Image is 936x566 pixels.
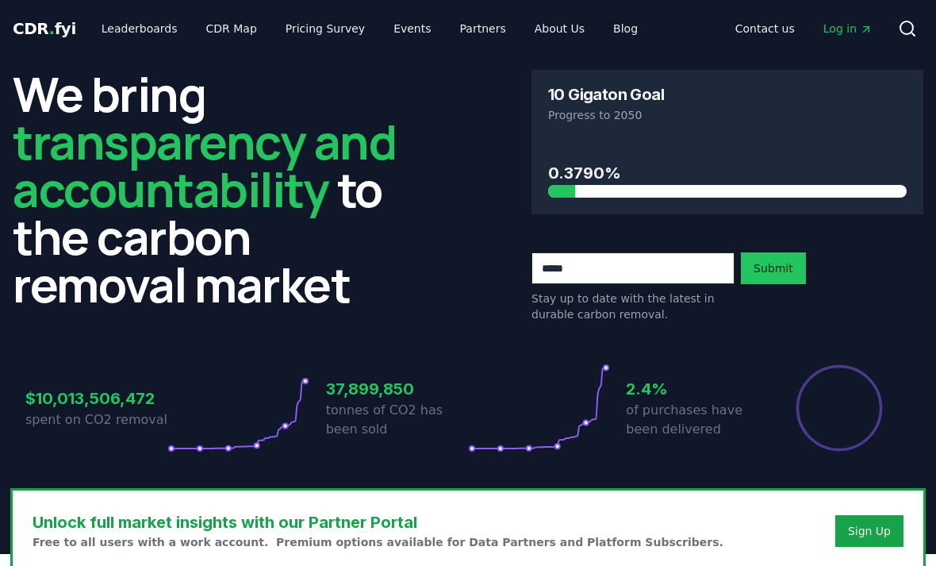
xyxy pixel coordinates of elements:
span: transparency and accountability [13,109,396,221]
p: Free to all users with a work account. Premium options available for Data Partners and Platform S... [33,534,723,550]
p: of purchases have been delivered [626,401,768,439]
a: CDR.fyi [13,17,76,40]
span: CDR fyi [13,19,76,38]
span: . [49,19,55,38]
p: tonnes of CO2 has been sold [326,401,468,439]
button: Submit [741,252,806,284]
p: Stay up to date with the latest in durable carbon removal. [531,291,735,322]
h3: $10,013,506,472 [25,387,167,410]
h2: We bring to the carbon removal market [13,70,405,308]
a: Sign Up [848,523,891,539]
a: Partners [447,14,519,43]
nav: Main [89,14,650,43]
a: Leaderboards [89,14,190,43]
h3: 0.3790% [548,161,907,185]
a: CDR Map [194,14,270,43]
span: Log in [823,21,873,37]
p: Progress to 2050 [548,107,907,123]
p: spent on CO2 removal [25,410,167,429]
a: Pricing Survey [273,14,378,43]
h3: Unlock full market insights with our Partner Portal [33,510,723,534]
a: Events [381,14,443,43]
a: Log in [811,14,885,43]
a: Contact us [723,14,807,43]
a: Blog [600,14,650,43]
h3: 2.4% [626,377,768,401]
div: Percentage of sales delivered [795,364,884,452]
nav: Main [723,14,885,43]
h3: 10 Gigaton Goal [548,87,664,102]
h3: 37,899,850 [326,377,468,401]
button: Sign Up [835,515,903,547]
a: About Us [522,14,597,43]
